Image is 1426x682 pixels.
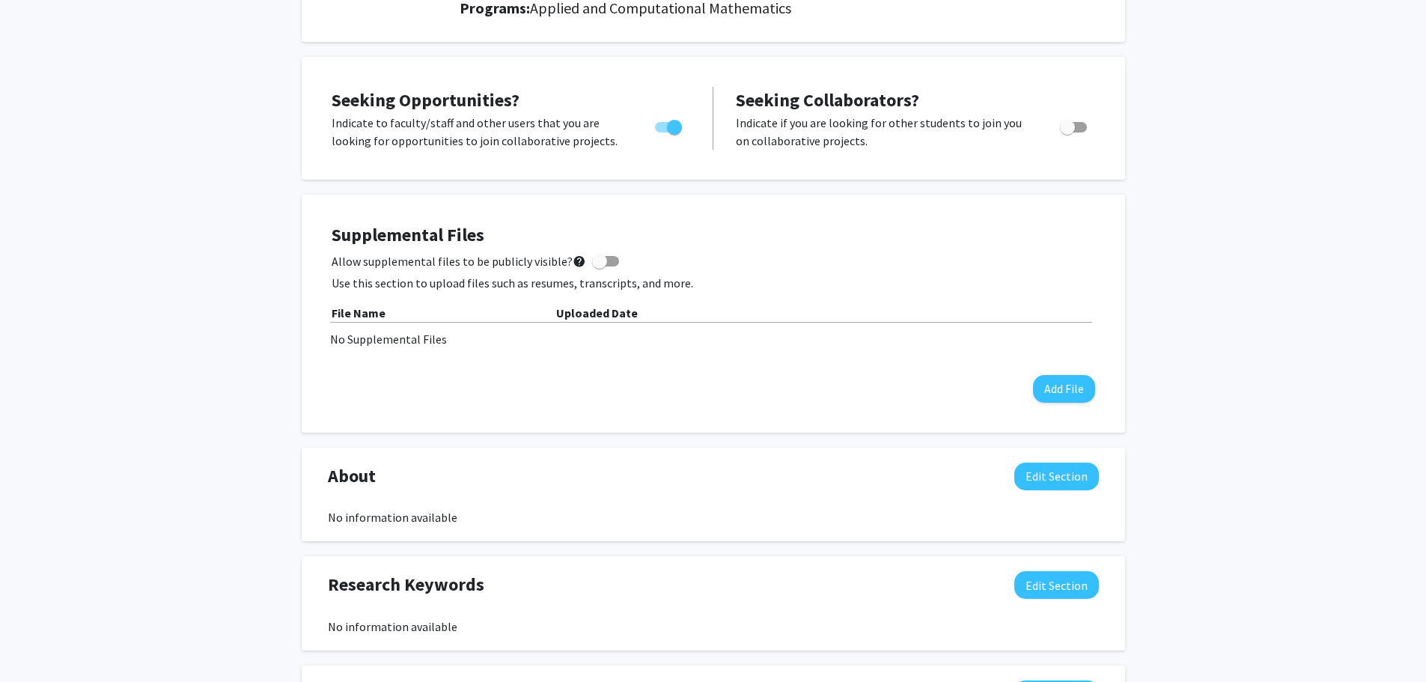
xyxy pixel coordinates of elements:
[328,508,1099,526] div: No information available
[328,571,484,598] span: Research Keywords
[328,463,376,490] span: About
[573,252,586,270] mat-icon: help
[1033,375,1095,403] button: Add File
[649,114,690,136] div: Toggle
[736,88,919,112] span: Seeking Collaborators?
[556,305,638,320] b: Uploaded Date
[332,225,1095,246] h4: Supplemental Files
[1014,571,1099,599] button: Edit Research Keywords
[332,274,1095,292] p: Use this section to upload files such as resumes, transcripts, and more.
[332,88,519,112] span: Seeking Opportunities?
[11,615,64,671] iframe: Chat
[328,618,1099,636] div: No information available
[1014,463,1099,490] button: Edit About
[332,114,627,150] p: Indicate to faculty/staff and other users that you are looking for opportunities to join collabor...
[736,114,1032,150] p: Indicate if you are looking for other students to join you on collaborative projects.
[332,305,386,320] b: File Name
[332,252,586,270] span: Allow supplemental files to be publicly visible?
[1054,114,1095,136] div: Toggle
[330,330,1097,348] div: No Supplemental Files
